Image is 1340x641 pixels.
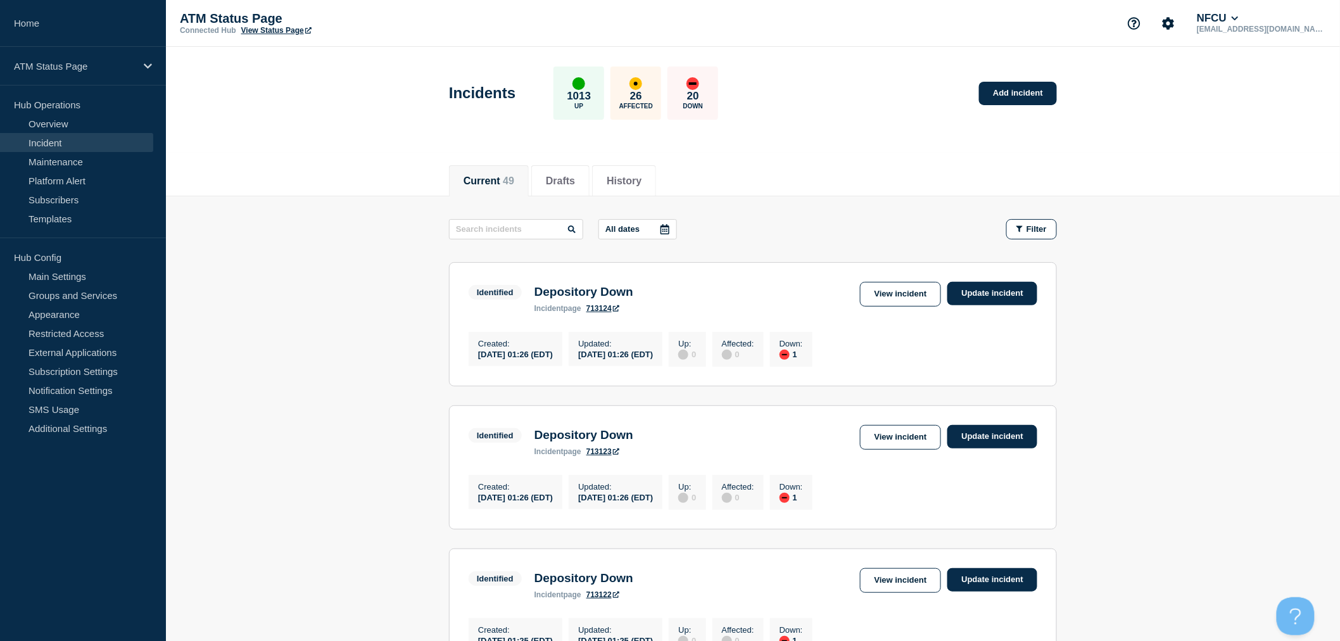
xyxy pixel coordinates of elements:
[578,482,653,492] p: Updated :
[578,348,653,359] div: [DATE] 01:26 (EDT)
[478,492,553,502] div: [DATE] 01:26 (EDT)
[780,350,790,360] div: down
[619,103,653,110] p: Affected
[1155,10,1182,37] button: Account settings
[780,625,803,635] p: Down :
[578,625,653,635] p: Updated :
[1194,25,1326,34] p: [EMAIL_ADDRESS][DOMAIN_NAME]
[947,568,1037,592] a: Update incident
[678,350,688,360] div: disabled
[478,625,553,635] p: Created :
[678,482,696,492] p: Up :
[1006,219,1057,239] button: Filter
[860,282,942,307] a: View incident
[678,492,696,503] div: 0
[780,339,803,348] p: Down :
[780,482,803,492] p: Down :
[1121,10,1147,37] button: Support
[722,339,754,348] p: Affected :
[469,571,522,586] span: Identified
[860,425,942,450] a: View incident
[947,425,1037,448] a: Update incident
[780,348,803,360] div: 1
[722,493,732,503] div: disabled
[464,175,514,187] button: Current 49
[567,90,591,103] p: 1013
[678,339,696,348] p: Up :
[687,90,699,103] p: 20
[534,428,633,442] h3: Depository Down
[678,348,696,360] div: 0
[1194,12,1241,25] button: NFCU
[14,61,136,72] p: ATM Status Page
[469,285,522,300] span: Identified
[686,77,699,90] div: down
[572,77,585,90] div: up
[469,428,522,443] span: Identified
[1277,597,1315,635] iframe: Help Scout Beacon - Open
[979,82,1057,105] a: Add incident
[534,590,564,599] span: incident
[478,348,553,359] div: [DATE] 01:26 (EDT)
[478,339,553,348] p: Created :
[534,447,564,456] span: incident
[546,175,575,187] button: Drafts
[678,493,688,503] div: disabled
[578,339,653,348] p: Updated :
[947,282,1037,305] a: Update incident
[534,447,581,456] p: page
[578,492,653,502] div: [DATE] 01:26 (EDT)
[722,348,754,360] div: 0
[180,26,236,35] p: Connected Hub
[586,304,619,313] a: 713124
[722,625,754,635] p: Affected :
[503,175,514,186] span: 49
[722,492,754,503] div: 0
[605,224,640,234] p: All dates
[780,492,803,503] div: 1
[449,219,583,239] input: Search incidents
[630,90,642,103] p: 26
[534,304,581,313] p: page
[607,175,642,187] button: History
[534,590,581,599] p: page
[722,350,732,360] div: disabled
[478,482,553,492] p: Created :
[534,304,564,313] span: incident
[449,84,515,102] h1: Incidents
[629,77,642,90] div: affected
[586,447,619,456] a: 713123
[780,493,790,503] div: down
[1027,224,1047,234] span: Filter
[678,625,696,635] p: Up :
[683,103,704,110] p: Down
[860,568,942,593] a: View incident
[586,590,619,599] a: 713122
[534,571,633,585] h3: Depository Down
[722,482,754,492] p: Affected :
[598,219,677,239] button: All dates
[534,285,633,299] h3: Depository Down
[241,26,312,35] a: View Status Page
[574,103,583,110] p: Up
[180,11,433,26] p: ATM Status Page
